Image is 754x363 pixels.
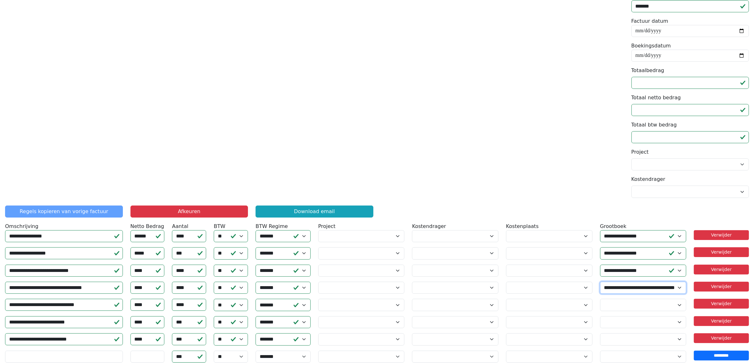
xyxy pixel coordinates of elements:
[130,206,248,218] button: Afkeuren
[631,121,677,129] label: Totaal btw bedrag
[694,247,749,257] a: Verwijder
[631,175,665,183] label: Kostendrager
[631,17,668,25] label: Factuur datum
[172,223,188,230] label: Aantal
[631,42,671,50] label: Boekingsdatum
[130,223,164,230] label: Netto Bedrag
[694,265,749,274] a: Verwijder
[631,148,649,156] label: Project
[694,333,749,343] a: Verwijder
[694,282,749,292] a: Verwijder
[214,223,225,230] label: BTW
[631,67,664,74] label: Totaalbedrag
[256,206,373,218] a: Download email
[412,223,446,230] label: Kostendrager
[318,223,336,230] label: Project
[694,230,749,240] a: Verwijder
[600,223,627,230] label: Grootboek
[506,223,539,230] label: Kostenplaats
[694,316,749,326] a: Verwijder
[5,223,38,230] label: Omschrijving
[694,299,749,309] a: Verwijder
[631,94,681,102] label: Totaal netto bedrag
[256,223,288,230] label: BTW Regime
